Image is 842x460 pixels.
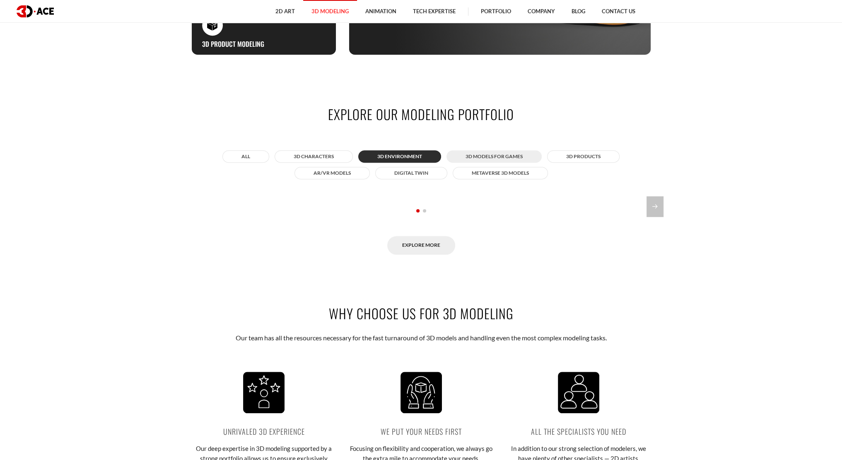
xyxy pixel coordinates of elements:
img: icon [400,372,442,413]
button: 3D Products [547,150,620,163]
img: logo dark [17,5,54,17]
button: Digital twin [375,167,447,179]
button: Metaverse 3D Models [453,167,548,179]
div: Next slide [647,196,663,217]
img: icon [243,372,285,413]
button: 3D Models for Games [446,150,542,163]
button: 3D Environment [358,150,441,163]
p: Our team has all the resources necessary for the fast turnaround of 3D models and handling even t... [217,333,625,343]
h3: 3D Product Modeling [202,40,264,48]
p: Unrivaled 3D experience [191,426,336,437]
button: All [222,150,269,163]
button: 3D Characters [275,150,353,163]
p: All the specialists you need [506,426,651,437]
a: Explore More [387,236,455,255]
img: icon [558,372,599,413]
h2: Explore our modeling portfolio [191,105,651,123]
img: 3D Product Modeling [207,19,218,31]
button: AR/VR Models [294,167,370,179]
p: We put your needs first [349,426,494,437]
h2: Why choose us for 3D modeling [191,304,651,323]
span: Go to slide 2 [423,209,426,212]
